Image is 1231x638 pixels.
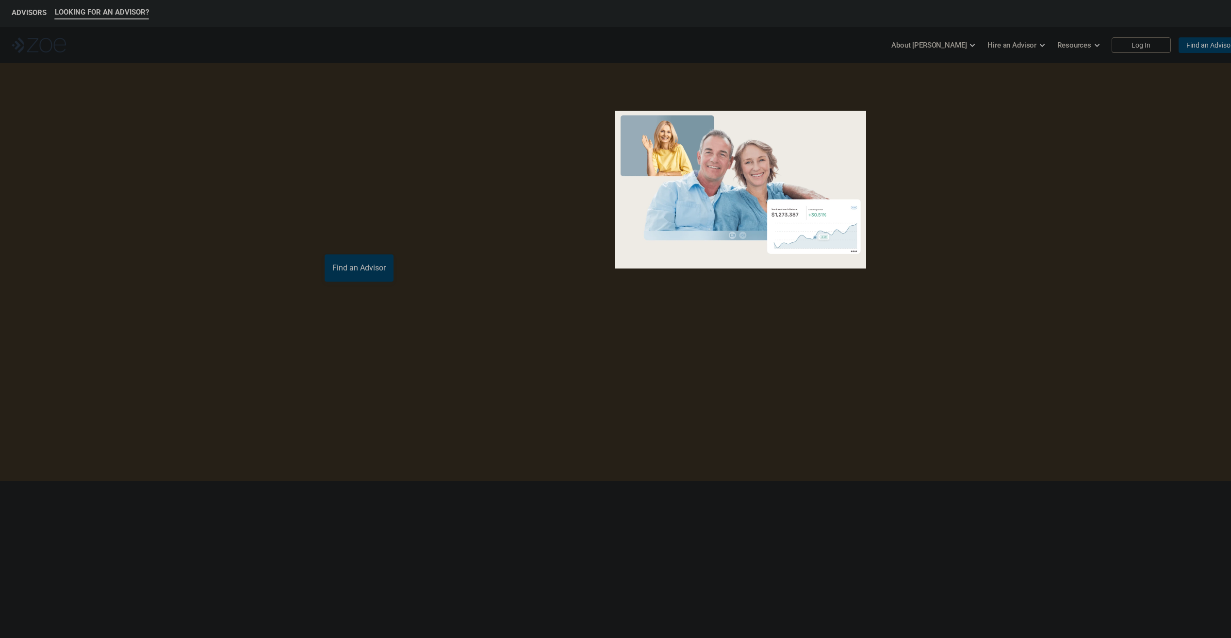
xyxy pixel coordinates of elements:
[606,274,875,280] em: The information in the visuals above is for illustrative purposes only and does not represent an ...
[891,38,967,52] p: About [PERSON_NAME]
[325,254,394,282] a: Find an Advisor
[1112,37,1171,53] a: Log In
[332,263,386,272] p: Find an Advisor
[325,107,541,145] span: Grow Your Wealth
[55,8,149,17] p: LOOKING FOR AN ADVISOR?
[611,111,870,269] img: Zoe Financial Hero Image
[987,38,1036,52] p: Hire an Advisor
[1057,38,1091,52] p: Resources
[12,8,47,17] p: ADVISORS
[23,405,1208,435] p: Loremipsum: *DolOrsi Ametconsecte adi Eli Seddoeius tem inc utlaboreet. Dol 4283 MagNaal Enimadmi...
[325,140,521,210] span: with a Financial Advisor
[325,219,575,243] p: You deserve an advisor you can trust. [PERSON_NAME], hire, and invest with vetted, fiduciary, fin...
[1132,41,1150,50] p: Log In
